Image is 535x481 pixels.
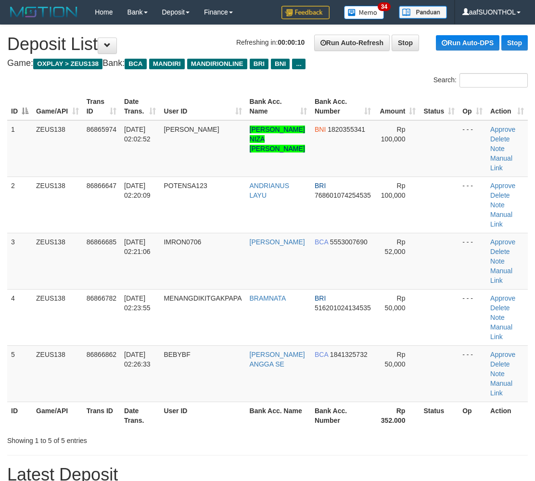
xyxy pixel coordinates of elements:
[490,211,512,228] a: Manual Link
[236,38,305,46] span: Refreshing in:
[149,59,185,69] span: MANDIRI
[246,402,311,429] th: Bank Acc. Name
[490,135,510,143] a: Delete
[459,93,486,120] th: Op: activate to sort column ascending
[490,351,515,358] a: Approve
[7,59,528,68] h4: Game: Bank:
[87,294,116,302] span: 86866782
[501,35,528,51] a: Stop
[124,238,151,255] span: [DATE] 02:21:06
[311,93,375,120] th: Bank Acc. Number: activate to sort column ascending
[164,294,242,302] span: MENANGDIKITGAKPAPA
[315,294,326,302] span: BRI
[281,6,330,19] img: Feedback.jpg
[490,257,505,265] a: Note
[490,182,515,190] a: Approve
[328,126,365,133] span: Copy 1820355341 to clipboard
[420,93,459,120] th: Status: activate to sort column ascending
[459,345,486,402] td: - - -
[490,145,505,152] a: Note
[490,267,512,284] a: Manual Link
[32,177,83,233] td: ZEUS138
[433,73,528,88] label: Search:
[7,177,32,233] td: 2
[490,323,512,341] a: Manual Link
[7,35,528,54] h1: Deposit List
[385,351,406,368] span: Rp 50,000
[7,289,32,345] td: 4
[271,59,290,69] span: BNI
[7,345,32,402] td: 5
[278,38,305,46] strong: 00:00:10
[330,351,368,358] span: Copy 1841325732 to clipboard
[7,5,80,19] img: MOTION_logo.png
[32,402,83,429] th: Game/API
[399,6,447,19] img: panduan.png
[32,289,83,345] td: ZEUS138
[315,304,371,312] span: Copy 516201024134535 to clipboard
[486,402,528,429] th: Action
[250,294,286,302] a: BRAMNATA
[490,238,515,246] a: Approve
[315,182,326,190] span: BRI
[33,59,102,69] span: OXPLAY > ZEUS138
[381,126,406,143] span: Rp 100,000
[314,35,390,51] a: Run Auto-Refresh
[490,191,510,199] a: Delete
[378,2,391,11] span: 34
[459,177,486,233] td: - - -
[490,380,512,397] a: Manual Link
[7,402,32,429] th: ID
[381,182,406,199] span: Rp 100,000
[490,314,505,321] a: Note
[315,351,328,358] span: BCA
[246,93,311,120] th: Bank Acc. Name: activate to sort column ascending
[375,93,420,120] th: Amount: activate to sort column ascending
[164,351,190,358] span: BEBYBF
[32,93,83,120] th: Game/API: activate to sort column ascending
[32,120,83,177] td: ZEUS138
[490,201,505,209] a: Note
[83,402,120,429] th: Trans ID
[490,294,515,302] a: Approve
[311,402,375,429] th: Bank Acc. Number
[187,59,247,69] span: MANDIRIONLINE
[160,93,245,120] th: User ID: activate to sort column ascending
[490,126,515,133] a: Approve
[250,351,305,368] a: [PERSON_NAME] ANGGA SE
[490,370,505,378] a: Note
[120,402,160,429] th: Date Trans.
[459,73,528,88] input: Search:
[124,126,151,143] span: [DATE] 02:02:52
[459,289,486,345] td: - - -
[459,233,486,289] td: - - -
[250,238,305,246] a: [PERSON_NAME]
[459,402,486,429] th: Op
[124,351,151,368] span: [DATE] 02:26:33
[87,182,116,190] span: 86866647
[344,6,384,19] img: Button%20Memo.svg
[250,59,268,69] span: BRI
[7,432,216,445] div: Showing 1 to 5 of 5 entries
[164,126,219,133] span: [PERSON_NAME]
[125,59,146,69] span: BCA
[490,304,510,312] a: Delete
[330,238,368,246] span: Copy 5553007690 to clipboard
[375,402,420,429] th: Rp 352.000
[164,182,207,190] span: POTENSA123
[420,402,459,429] th: Status
[385,294,406,312] span: Rp 50,000
[32,345,83,402] td: ZEUS138
[160,402,245,429] th: User ID
[315,191,371,199] span: Copy 768601074254535 to clipboard
[486,93,528,120] th: Action: activate to sort column ascending
[490,360,510,368] a: Delete
[124,294,151,312] span: [DATE] 02:23:55
[250,182,289,199] a: ANDRIANUS LAYU
[385,238,406,255] span: Rp 52,000
[7,120,32,177] td: 1
[315,238,328,246] span: BCA
[292,59,305,69] span: ...
[87,126,116,133] span: 86865974
[164,238,201,246] span: IMRON0706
